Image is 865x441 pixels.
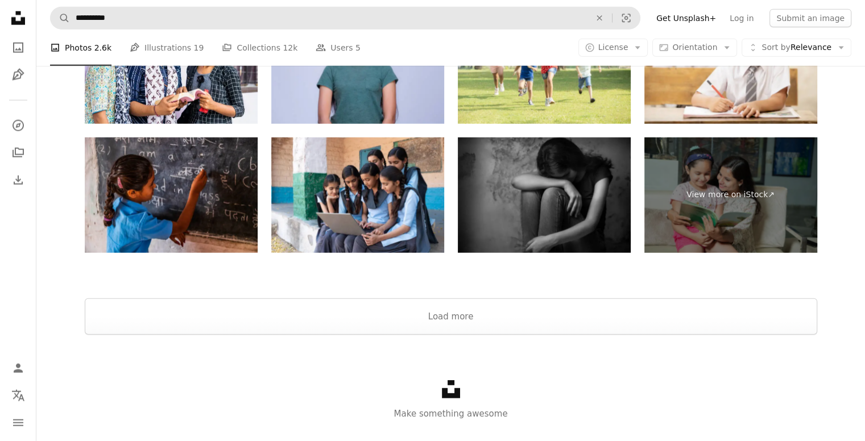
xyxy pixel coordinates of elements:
[652,39,737,57] button: Orientation
[587,7,612,29] button: Clear
[130,30,204,66] a: Illustrations 19
[644,138,817,253] a: View more on iStock↗
[7,411,30,434] button: Menu
[194,41,204,54] span: 19
[723,9,760,27] a: Log in
[7,169,30,192] a: Download History
[7,36,30,59] a: Photos
[271,9,444,124] img: Teenage Girl at white background - stock images
[7,142,30,164] a: Collections
[316,30,361,66] a: Users 5
[458,138,631,253] img: Black and white portrait of a sad young woman sitting near the dirty wall and contemplating.
[85,138,258,253] img: Indian schoolgirl in classroom
[85,298,817,335] button: Load more
[458,9,631,124] img: Group of happy playful Indian children running outdoors in spring park. Asian kids Playing in gar...
[85,9,258,124] img: Group of teenage girls students busy reading book while standing at corridor - concept of exam pr...
[761,42,831,53] span: Relevance
[50,7,640,30] form: Find visuals sitewide
[769,9,851,27] button: Submit an image
[649,9,723,27] a: Get Unsplash+
[7,64,30,86] a: Illustrations
[7,357,30,380] a: Log in / Sign up
[598,43,628,52] span: License
[761,43,790,52] span: Sort by
[51,7,70,29] button: Search Unsplash
[222,30,297,66] a: Collections 12k
[672,43,717,52] span: Orientation
[612,7,640,29] button: Visual search
[7,114,30,137] a: Explore
[271,138,444,253] img: Group of rural school girls in uniform sitting in school corridor working on laptop - concept of ...
[7,7,30,32] a: Home — Unsplash
[644,9,817,124] img: Portrait of happy indian school sitting at desk in classroom, school kids with pens and notebooks...
[578,39,648,57] button: License
[355,41,361,54] span: 5
[7,384,30,407] button: Language
[283,41,297,54] span: 12k
[36,407,865,421] p: Make something awesome
[742,39,851,57] button: Sort byRelevance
